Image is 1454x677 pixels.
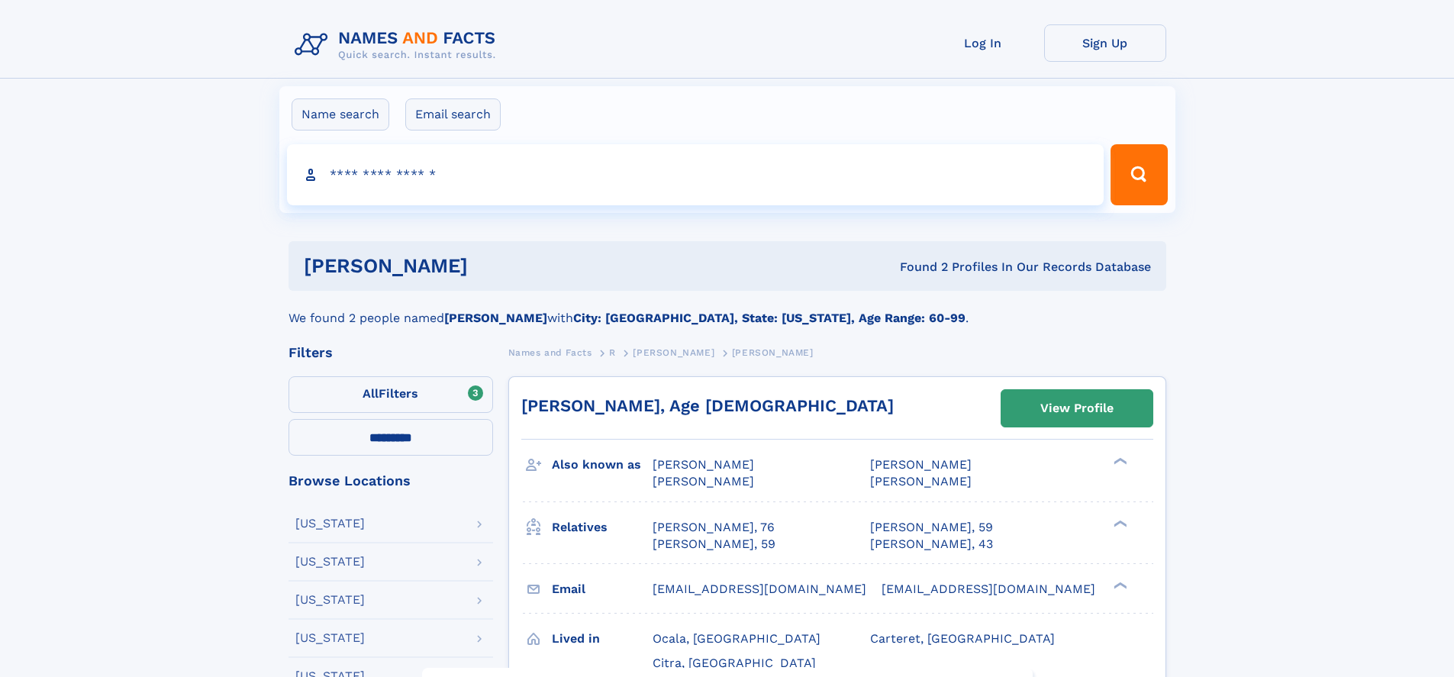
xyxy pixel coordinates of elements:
span: Citra, [GEOGRAPHIC_DATA] [653,656,816,670]
span: Ocala, [GEOGRAPHIC_DATA] [653,631,820,646]
b: City: [GEOGRAPHIC_DATA], State: [US_STATE], Age Range: 60-99 [573,311,966,325]
div: [US_STATE] [295,594,365,606]
span: All [363,386,379,401]
label: Name search [292,98,389,131]
span: [PERSON_NAME] [633,347,714,358]
input: search input [287,144,1104,205]
a: View Profile [1001,390,1153,427]
a: [PERSON_NAME], 59 [653,536,775,553]
div: ❯ [1110,518,1128,528]
span: R [609,347,616,358]
span: [PERSON_NAME] [870,474,972,488]
a: [PERSON_NAME], 59 [870,519,993,536]
h3: Also known as [552,452,653,478]
a: [PERSON_NAME], 43 [870,536,993,553]
a: [PERSON_NAME] [633,343,714,362]
span: Carteret, [GEOGRAPHIC_DATA] [870,631,1055,646]
a: [PERSON_NAME], Age [DEMOGRAPHIC_DATA] [521,396,894,415]
div: [US_STATE] [295,517,365,530]
span: [PERSON_NAME] [870,457,972,472]
a: R [609,343,616,362]
div: Found 2 Profiles In Our Records Database [684,259,1151,276]
label: Email search [405,98,501,131]
img: Logo Names and Facts [289,24,508,66]
b: [PERSON_NAME] [444,311,547,325]
label: Filters [289,376,493,413]
span: [PERSON_NAME] [732,347,814,358]
h3: Email [552,576,653,602]
div: [US_STATE] [295,556,365,568]
span: [EMAIL_ADDRESS][DOMAIN_NAME] [882,582,1095,596]
div: We found 2 people named with . [289,291,1166,327]
a: [PERSON_NAME], 76 [653,519,775,536]
div: Filters [289,346,493,359]
span: [PERSON_NAME] [653,474,754,488]
h3: Lived in [552,626,653,652]
div: [US_STATE] [295,632,365,644]
span: [PERSON_NAME] [653,457,754,472]
a: Sign Up [1044,24,1166,62]
div: View Profile [1040,391,1114,426]
div: ❯ [1110,456,1128,466]
h1: [PERSON_NAME] [304,256,684,276]
button: Search Button [1111,144,1167,205]
span: [EMAIL_ADDRESS][DOMAIN_NAME] [653,582,866,596]
div: Browse Locations [289,474,493,488]
h3: Relatives [552,514,653,540]
a: Names and Facts [508,343,592,362]
a: Log In [922,24,1044,62]
div: ❯ [1110,580,1128,590]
